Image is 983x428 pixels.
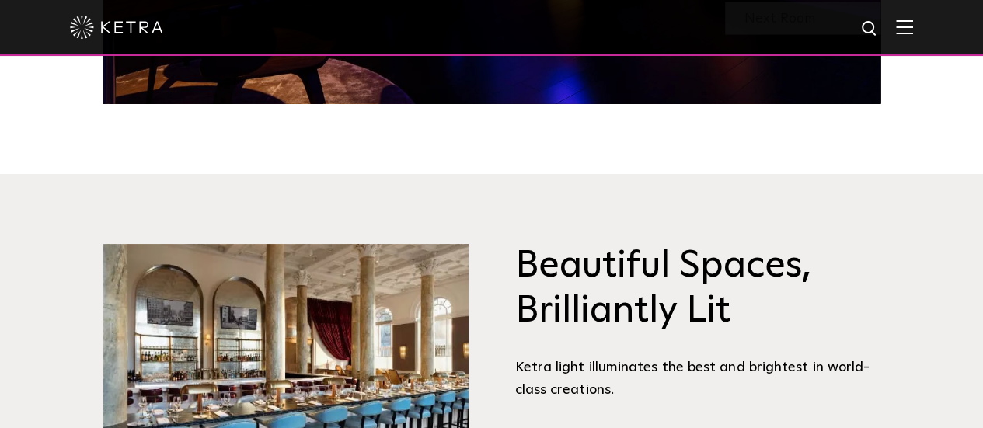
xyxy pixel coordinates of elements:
div: Ketra light illuminates the best and brightest in world-class creations. [515,357,880,401]
img: ketra-logo-2019-white [70,16,163,39]
img: search icon [860,19,880,39]
img: Hamburger%20Nav.svg [896,19,913,34]
h3: Beautiful Spaces, Brilliantly Lit [515,244,880,333]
